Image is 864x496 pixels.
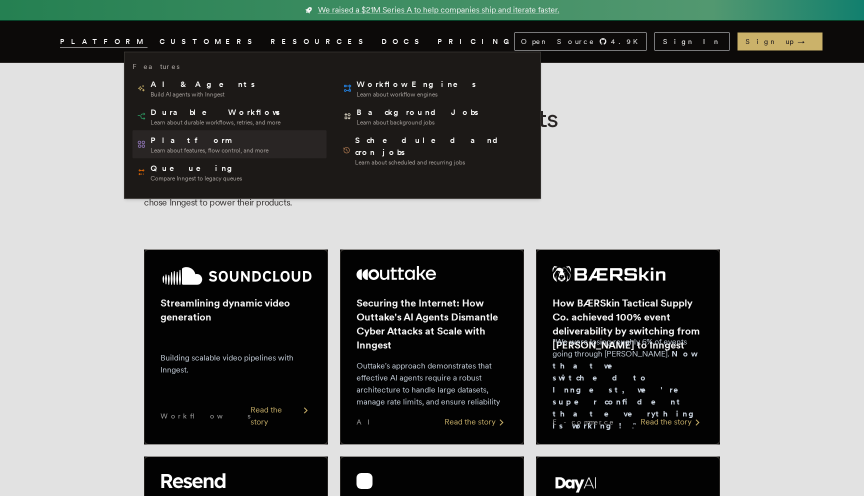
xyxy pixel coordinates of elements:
[60,35,147,48] button: PLATFORM
[150,134,268,146] span: Platform
[150,162,242,174] span: Queueing
[640,416,703,428] div: Read the story
[132,102,326,130] a: Durable WorkflowsLearn about durable workflows, retries, and more
[160,411,250,421] span: Workflows
[356,296,507,352] h2: Securing the Internet: How Outtake's AI Agents Dismantle Cyber Attacks at Scale with Inngest
[797,36,814,46] span: →
[132,130,326,158] a: PlatformLearn about features, flow control, and more
[144,249,328,444] a: SoundCloud logoStreamlining dynamic video generationBuilding scalable video pipelines with Innges...
[160,266,311,286] img: SoundCloud
[318,4,559,16] span: We raised a $21M Series A to help companies ship and iterate faster.
[521,36,595,46] span: Open Source
[132,74,326,102] a: AI & AgentsBuild AI agents with Inngest
[552,473,599,493] img: Day AI
[356,106,480,118] span: Background Jobs
[356,473,372,489] img: cubic
[552,417,614,427] span: E-commerce
[356,90,477,98] span: Learn about workflow engines
[552,336,703,432] p: "We were losing roughly 6% of events going through [PERSON_NAME]. ."
[338,102,532,130] a: Background JobsLearn about background jobs
[355,158,528,166] span: Learn about scheduled and recurring jobs
[132,158,326,186] a: QueueingCompare Inngest to legacy queues
[355,134,528,158] span: Scheduled and cron jobs
[160,352,311,376] p: Building scalable video pipelines with Inngest.
[737,32,822,50] a: Sign up
[338,74,532,102] a: Workflow EnginesLearn about workflow engines
[32,20,832,62] nav: Global
[150,174,242,182] span: Compare Inngest to legacy queues
[356,78,477,90] span: Workflow Engines
[159,35,258,48] a: CUSTOMERS
[160,296,311,324] h2: Streamlining dynamic video generation
[444,416,507,428] div: Read the story
[250,404,311,428] div: Read the story
[611,36,644,46] span: 4.9 K
[340,249,524,444] a: Outtake logoSecuring the Internet: How Outtake's AI Agents Dismantle Cyber Attacks at Scale with ...
[150,106,281,118] span: Durable Workflows
[150,146,268,154] span: Learn about features, flow control, and more
[552,266,665,282] img: BÆRSkin Tactical Supply Co.
[536,249,720,444] a: BÆRSkin Tactical Supply Co. logoHow BÆRSkin Tactical Supply Co. achieved 100% event deliverabilit...
[437,35,514,48] a: PRICING
[338,130,532,170] a: Scheduled and cron jobsLearn about scheduled and recurring jobs
[160,473,225,489] img: Resend
[381,35,425,48] a: DOCS
[552,296,703,352] h2: How BÆRSkin Tactical Supply Co. achieved 100% event deliverability by switching from [PERSON_NAME...
[150,78,256,90] span: AI & Agents
[270,35,369,48] button: RESOURCES
[654,32,729,50] a: Sign In
[356,118,480,126] span: Learn about background jobs
[132,60,179,72] h3: Features
[356,266,436,280] img: Outtake
[150,90,256,98] span: Build AI agents with Inngest
[552,349,701,430] strong: Now that we switched to Inngest, we're super confident that everything is working!
[150,118,281,126] span: Learn about durable workflows, retries, and more
[356,360,507,408] p: Outtake's approach demonstrates that effective AI agents require a robust architecture to handle ...
[356,417,378,427] span: AI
